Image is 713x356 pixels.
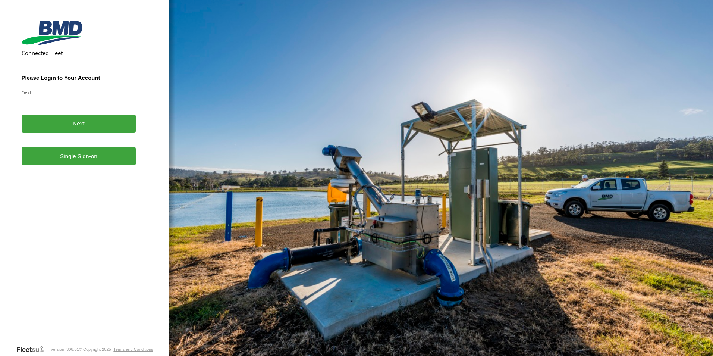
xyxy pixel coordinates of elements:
h2: Connected Fleet [22,49,136,57]
a: Terms and Conditions [113,347,153,352]
img: BMD [22,21,82,45]
div: © Copyright 2025 - [79,347,153,352]
button: Next [22,115,136,133]
h3: Please Login to Your Account [22,75,136,81]
div: Version: 308.01 [50,347,79,352]
label: Email [22,90,136,96]
a: Single Sign-on [22,147,136,165]
a: Visit our Website [16,346,50,353]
